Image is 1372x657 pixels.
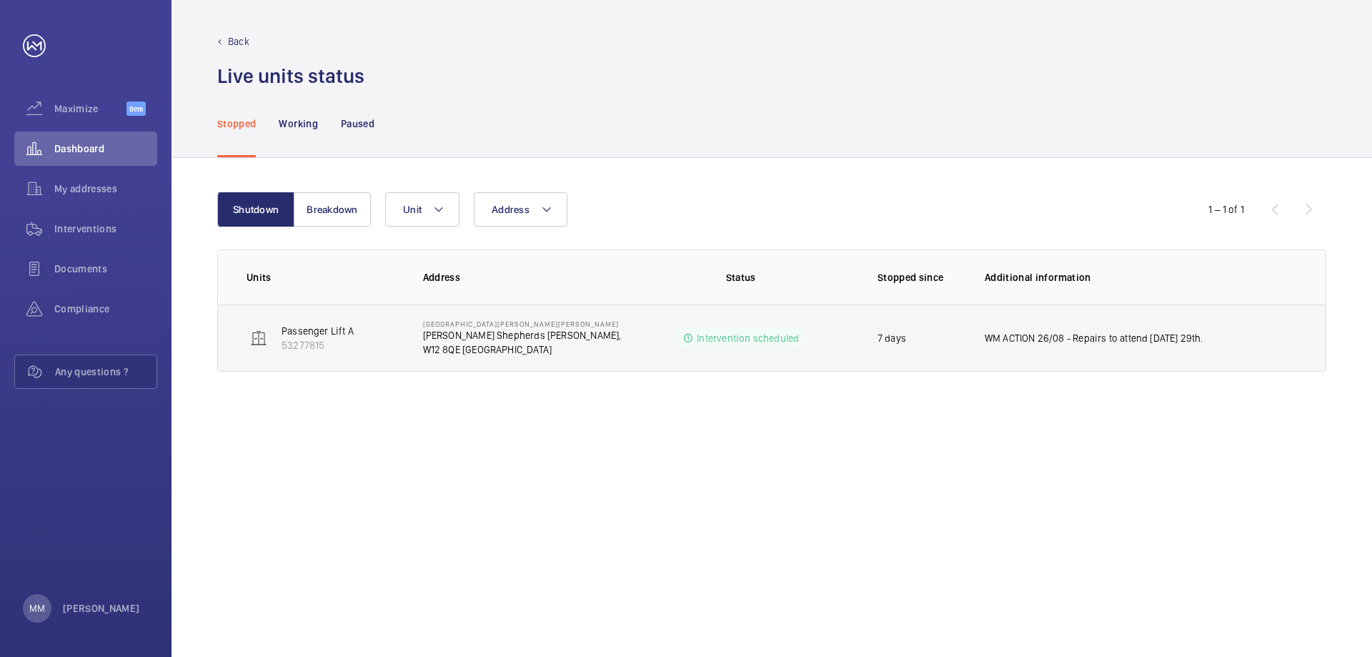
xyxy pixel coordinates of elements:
p: 53277815 [282,338,354,352]
p: Units [247,270,400,285]
button: Address [474,192,567,227]
p: Passenger Lift A [282,324,354,338]
p: Stopped since [878,270,962,285]
p: WM ACTION 26/08 - Repairs to attend [DATE] 29th. [985,331,1203,345]
span: Any questions ? [55,365,156,379]
p: Working [279,117,317,131]
img: elevator.svg [250,330,267,347]
span: Maximize [54,102,126,116]
span: Unit [403,204,422,215]
h1: Live units status [217,63,364,89]
span: Interventions [54,222,157,236]
span: Documents [54,262,157,276]
p: W12 8QE [GEOGRAPHIC_DATA] [423,342,622,357]
p: Intervention scheduled [697,331,799,345]
p: Additional information [985,270,1297,285]
p: Paused [341,117,374,131]
button: Breakdown [294,192,371,227]
p: Address [423,270,627,285]
p: Status [637,270,845,285]
p: [GEOGRAPHIC_DATA][PERSON_NAME][PERSON_NAME] [423,320,622,328]
span: Compliance [54,302,157,316]
span: Beta [126,102,146,116]
p: Back [228,34,249,49]
p: Stopped [217,117,256,131]
p: MM [29,601,45,616]
div: 1 – 1 of 1 [1208,202,1244,217]
p: [PERSON_NAME] Shepherds [PERSON_NAME], [423,328,622,342]
p: [PERSON_NAME] [63,601,140,616]
span: Address [492,204,530,215]
button: Unit [385,192,459,227]
span: Dashboard [54,142,157,156]
span: My addresses [54,182,157,196]
p: 7 days [878,331,906,345]
button: Shutdown [217,192,294,227]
